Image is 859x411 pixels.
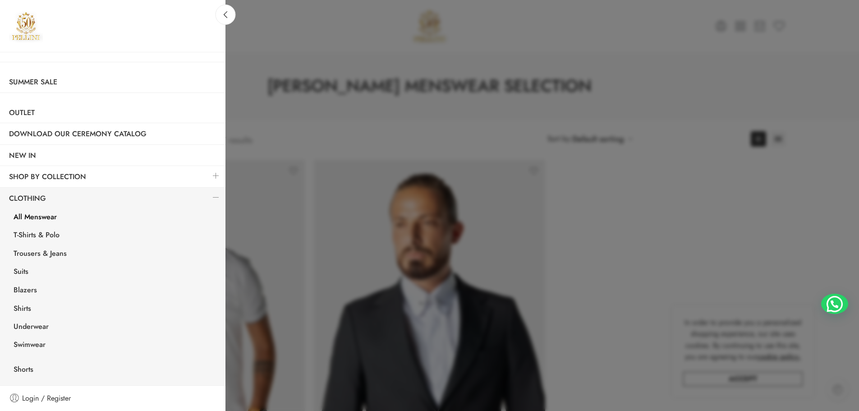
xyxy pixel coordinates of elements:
span: Swimwear [14,339,46,351]
a: Trousers & Jeans [5,245,225,264]
a: <a href="https://pellini-collection.com/men-shop/menswear/swimwear/"><span>Swimwear</span></a> [5,333,225,340]
a: Login / Register [9,393,216,404]
a: Swimwear [5,337,225,355]
a: Shorts [5,361,225,380]
a: Suits [5,263,225,282]
a: <a href="https://pellini-collection.com/men-shop/menswear/short/">Shorts</a> [5,355,225,361]
a: Shirts [5,300,225,319]
a: Underwear [5,319,225,337]
a: Pellini - [9,9,43,43]
a: T-Shirts & Polo [5,227,225,245]
a: Blazers [5,282,225,300]
span: Login / Register [22,393,71,404]
a: All Menswear [5,209,225,227]
img: Pellini [9,9,43,43]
